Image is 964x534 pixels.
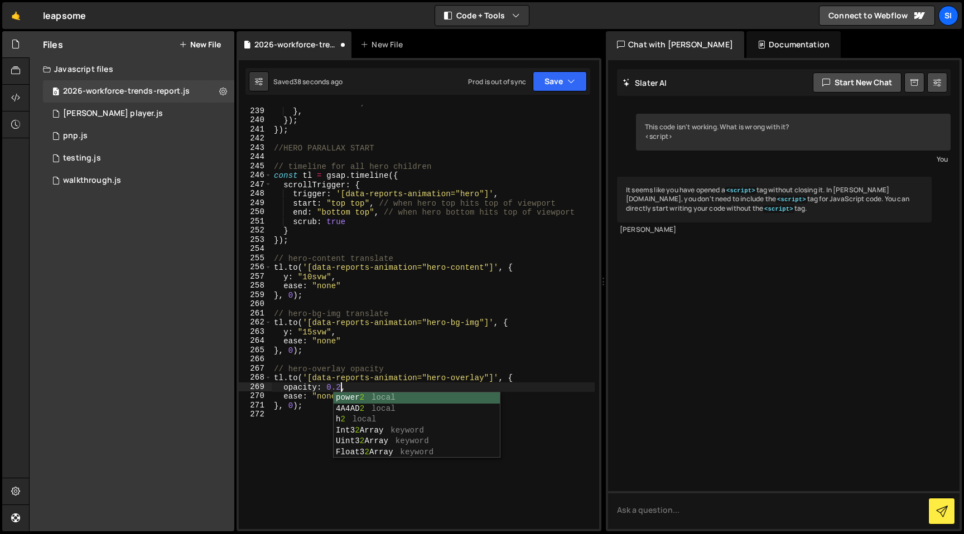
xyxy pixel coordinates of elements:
[63,109,163,119] div: [PERSON_NAME] player.js
[239,336,272,346] div: 264
[746,31,841,58] div: Documentation
[239,143,272,153] div: 243
[239,318,272,327] div: 262
[239,391,272,401] div: 270
[239,299,272,309] div: 260
[43,9,86,22] div: leapsome
[63,176,121,186] div: walkthrough.js
[239,272,272,281] div: 257
[30,58,234,80] div: Javascript files
[725,187,756,195] code: <script>
[43,80,238,103] div: 15013/47339.js
[468,77,526,86] div: Prod is out of sync
[239,207,272,217] div: 250
[52,88,59,97] span: 0
[623,77,667,88] h2: Slater AI
[239,410,272,419] div: 272
[273,77,343,86] div: Saved
[239,180,272,190] div: 247
[239,189,272,198] div: 248
[239,162,272,171] div: 245
[43,147,238,169] div: 15013/44753.js
[435,6,529,26] button: Code + Tools
[239,290,272,300] div: 259
[239,134,272,143] div: 242
[620,225,929,235] div: [PERSON_NAME]
[239,364,272,373] div: 267
[763,205,794,213] code: <script>
[239,309,272,318] div: 261
[239,125,272,134] div: 241
[179,40,221,49] button: New File
[239,115,272,125] div: 240
[239,281,272,290] div: 258
[239,217,272,226] div: 251
[239,226,272,235] div: 252
[63,86,190,96] div: 2026-workforce-trends-report.js
[239,327,272,337] div: 263
[776,196,807,203] code: <script>
[63,153,101,163] div: testing.js
[617,177,932,222] div: It seems like you have opened a tag without closing it. In [PERSON_NAME][DOMAIN_NAME], you don't ...
[239,171,272,180] div: 246
[43,169,238,192] div: 15013/39160.js
[636,114,951,151] div: This code isn't working. What is wrong with it? <script>
[239,254,272,263] div: 255
[239,152,272,162] div: 244
[239,244,272,254] div: 254
[533,71,587,91] button: Save
[43,103,238,125] div: 15013/41198.js
[239,401,272,410] div: 271
[938,6,958,26] a: SI
[239,235,272,245] div: 253
[239,355,272,364] div: 266
[43,125,238,147] div: 15013/45074.js
[819,6,935,26] a: Connect to Webflow
[606,31,744,58] div: Chat with [PERSON_NAME]
[639,153,948,165] div: You
[239,106,272,116] div: 239
[43,38,63,51] h2: Files
[813,72,902,93] button: Start new chat
[360,39,407,50] div: New File
[293,77,343,86] div: 38 seconds ago
[239,373,272,382] div: 268
[239,198,272,208] div: 249
[63,131,88,141] div: pnp.js
[239,382,272,392] div: 269
[239,346,272,355] div: 265
[254,39,338,50] div: 2026-workforce-trends-report.js
[239,263,272,272] div: 256
[2,2,30,29] a: 🤙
